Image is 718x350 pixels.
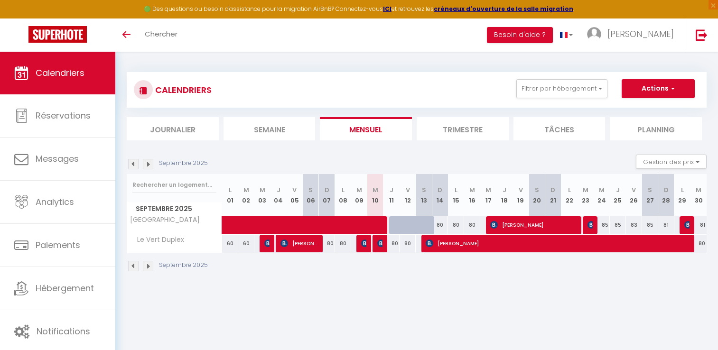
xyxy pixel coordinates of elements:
span: Réservations [36,110,91,121]
li: Trimestre [417,117,509,140]
abbr: M [243,185,249,194]
abbr: S [308,185,313,194]
th: 05 [287,174,303,216]
a: ... [PERSON_NAME] [580,18,686,52]
div: 81 [690,216,707,234]
div: 81 [658,216,674,234]
li: Mensuel [320,117,412,140]
abbr: V [406,185,410,194]
th: 06 [303,174,319,216]
a: ICI [383,5,392,13]
button: Gestion des prix [636,155,707,169]
abbr: M [599,185,605,194]
li: Planning [610,117,702,140]
div: 85 [642,216,658,234]
abbr: J [390,185,393,194]
th: 09 [351,174,367,216]
div: 80 [319,235,335,252]
abbr: M [260,185,265,194]
div: 80 [690,235,707,252]
span: [GEOGRAPHIC_DATA] [129,216,200,223]
span: Calendriers [36,67,84,79]
li: Semaine [224,117,316,140]
img: Super Booking [28,26,87,43]
li: Tâches [513,117,606,140]
img: logout [696,29,708,41]
abbr: L [681,185,684,194]
th: 24 [594,174,610,216]
span: Paiements [36,239,80,251]
th: 25 [610,174,626,216]
div: 83 [626,216,642,234]
abbr: M [373,185,378,194]
th: 27 [642,174,658,216]
th: 08 [335,174,351,216]
th: 13 [416,174,432,216]
abbr: L [229,185,232,194]
li: Journalier [127,117,219,140]
abbr: M [696,185,701,194]
abbr: V [632,185,636,194]
th: 19 [513,174,529,216]
th: 02 [238,174,254,216]
span: [PERSON_NAME] [264,234,270,252]
div: 80 [400,235,416,252]
th: 07 [319,174,335,216]
th: 22 [561,174,577,216]
abbr: S [422,185,426,194]
div: 80 [335,235,351,252]
button: Filtrer par hébergement [516,79,607,98]
th: 23 [578,174,594,216]
span: Hébergement [36,282,94,294]
h3: CALENDRIERS [153,79,212,101]
th: 26 [626,174,642,216]
abbr: M [356,185,362,194]
span: [PERSON_NAME] [280,234,318,252]
th: 21 [545,174,561,216]
abbr: V [292,185,297,194]
abbr: J [277,185,280,194]
th: 18 [496,174,513,216]
th: 29 [674,174,690,216]
abbr: L [455,185,457,194]
div: 80 [448,216,464,234]
span: Septembre 2025 [127,202,222,216]
span: [PERSON_NAME] [377,234,382,252]
button: Besoin d'aide ? [487,27,553,43]
div: 60 [238,235,254,252]
p: Septembre 2025 [159,159,208,168]
abbr: D [664,185,669,194]
th: 14 [432,174,448,216]
th: 17 [480,174,496,216]
abbr: D [325,185,329,194]
span: [PERSON_NAME] [490,216,576,234]
th: 03 [254,174,270,216]
th: 11 [383,174,400,216]
th: 15 [448,174,464,216]
input: Rechercher un logement... [132,176,216,193]
span: [PERSON_NAME] [426,234,689,252]
div: 85 [594,216,610,234]
abbr: S [648,185,652,194]
th: 01 [222,174,238,216]
a: créneaux d'ouverture de la salle migration [434,5,573,13]
span: Notifications [37,325,90,337]
th: 20 [529,174,545,216]
div: 85 [610,216,626,234]
abbr: L [342,185,345,194]
th: 28 [658,174,674,216]
button: Actions [622,79,695,98]
span: [PERSON_NAME] [607,28,674,40]
img: ... [587,27,601,41]
th: 30 [690,174,707,216]
span: Le Vert Duplex [129,235,186,245]
abbr: D [550,185,555,194]
abbr: M [485,185,491,194]
th: 04 [270,174,287,216]
abbr: D [438,185,442,194]
div: 80 [464,216,480,234]
span: Analytics [36,196,74,208]
abbr: J [503,185,506,194]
